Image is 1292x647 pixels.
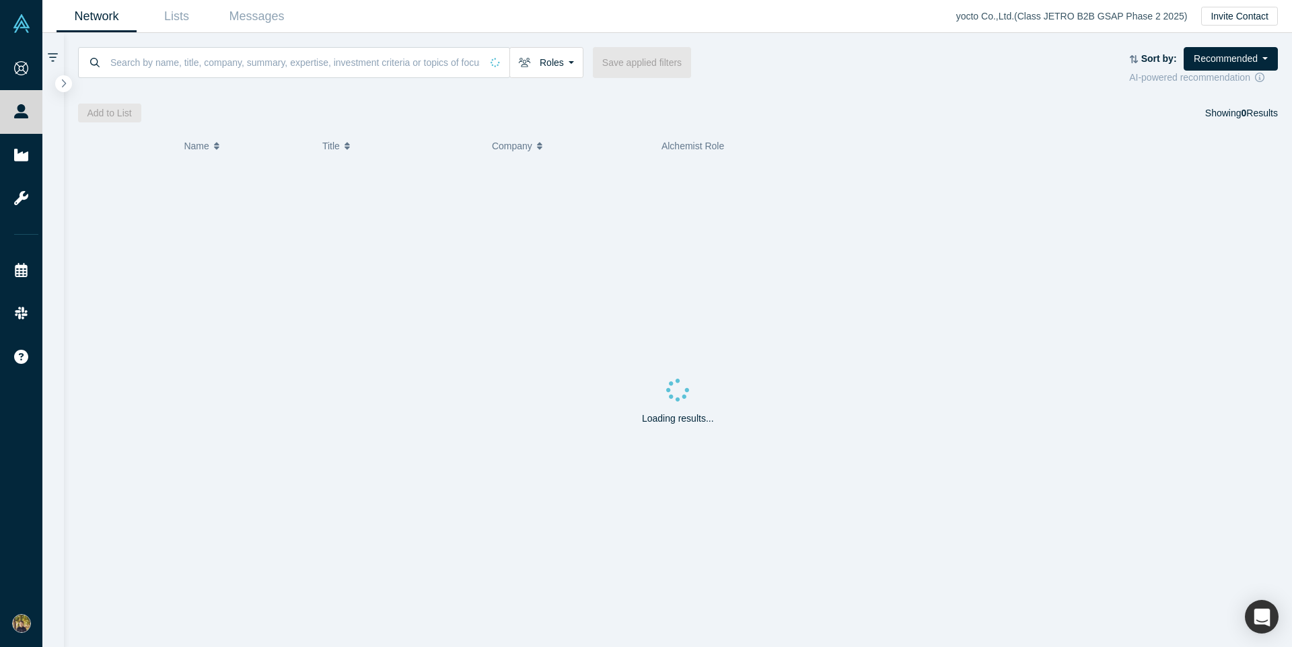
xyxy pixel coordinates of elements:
[492,132,647,160] button: Company
[1129,71,1278,85] div: AI-powered recommendation
[217,1,297,32] a: Messages
[1201,7,1278,26] button: Invite Contact
[593,47,691,78] button: Save applied filters
[184,132,308,160] button: Name
[661,141,724,151] span: Alchemist Role
[322,132,478,160] button: Title
[109,46,481,78] input: Search by name, title, company, summary, expertise, investment criteria or topics of focus
[1184,47,1278,71] button: Recommended
[1242,108,1278,118] span: Results
[956,9,1202,24] div: yocto Co.,Ltd. ( Class JETRO B2B GSAP Phase 2 2025 )
[137,1,217,32] a: Lists
[492,132,532,160] span: Company
[642,412,714,426] p: Loading results...
[12,614,31,633] img: Takafumi Kawano's Account
[12,14,31,33] img: Alchemist Vault Logo
[57,1,137,32] a: Network
[78,104,141,122] button: Add to List
[1205,104,1278,122] div: Showing
[1242,108,1247,118] strong: 0
[1141,53,1177,64] strong: Sort by:
[322,132,340,160] span: Title
[509,47,583,78] button: Roles
[184,132,209,160] span: Name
